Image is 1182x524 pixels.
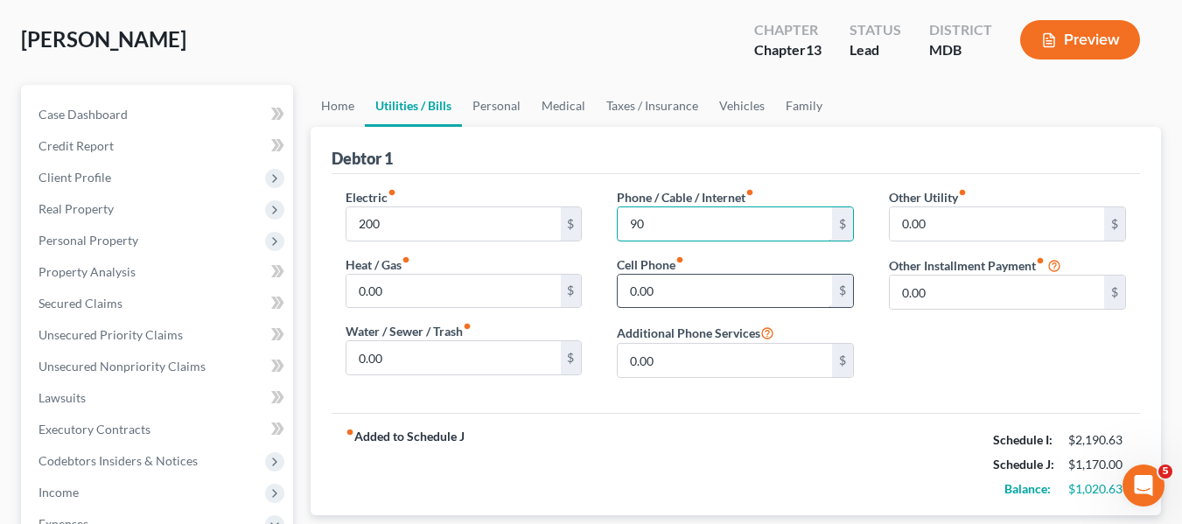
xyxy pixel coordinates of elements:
[890,207,1104,241] input: --
[745,188,754,197] i: fiber_manual_record
[24,256,293,288] a: Property Analysis
[1158,465,1172,479] span: 5
[850,20,901,40] div: Status
[1036,256,1045,265] i: fiber_manual_record
[596,85,709,127] a: Taxes / Insurance
[38,327,183,342] span: Unsecured Priority Claims
[1068,480,1126,498] div: $1,020.63
[462,85,531,127] a: Personal
[1068,456,1126,473] div: $1,170.00
[561,275,582,308] div: $
[38,138,114,153] span: Credit Report
[1068,431,1126,449] div: $2,190.63
[929,40,992,60] div: MDB
[889,256,1045,275] label: Other Installment Payment
[617,255,684,274] label: Cell Phone
[1104,276,1125,309] div: $
[346,322,472,340] label: Water / Sewer / Trash
[1123,465,1165,507] iframe: Intercom live chat
[850,40,901,60] div: Lead
[561,341,582,374] div: $
[38,359,206,374] span: Unsecured Nonpriority Claims
[832,207,853,241] div: $
[38,107,128,122] span: Case Dashboard
[958,188,967,197] i: fiber_manual_record
[993,457,1054,472] strong: Schedule J:
[929,20,992,40] div: District
[24,99,293,130] a: Case Dashboard
[1004,481,1051,496] strong: Balance:
[38,264,136,279] span: Property Analysis
[402,255,410,264] i: fiber_manual_record
[617,322,774,343] label: Additional Phone Services
[561,207,582,241] div: $
[806,41,822,58] span: 13
[675,255,684,264] i: fiber_manual_record
[24,319,293,351] a: Unsecured Priority Claims
[832,275,853,308] div: $
[1104,207,1125,241] div: $
[889,188,967,206] label: Other Utility
[618,207,832,241] input: --
[38,453,198,468] span: Codebtors Insiders & Notices
[618,344,832,377] input: --
[346,255,410,274] label: Heat / Gas
[24,288,293,319] a: Secured Claims
[775,85,833,127] a: Family
[38,296,122,311] span: Secured Claims
[346,207,561,241] input: --
[993,432,1053,447] strong: Schedule I:
[24,414,293,445] a: Executory Contracts
[346,275,561,308] input: --
[38,390,86,405] span: Lawsuits
[754,20,822,40] div: Chapter
[365,85,462,127] a: Utilities / Bills
[754,40,822,60] div: Chapter
[832,344,853,377] div: $
[346,428,354,437] i: fiber_manual_record
[38,201,114,216] span: Real Property
[618,275,832,308] input: --
[38,422,150,437] span: Executory Contracts
[388,188,396,197] i: fiber_manual_record
[346,341,561,374] input: --
[709,85,775,127] a: Vehicles
[346,188,396,206] label: Electric
[531,85,596,127] a: Medical
[21,26,186,52] span: [PERSON_NAME]
[890,276,1104,309] input: --
[617,188,754,206] label: Phone / Cable / Internet
[311,85,365,127] a: Home
[24,351,293,382] a: Unsecured Nonpriority Claims
[332,148,393,169] div: Debtor 1
[24,130,293,162] a: Credit Report
[1020,20,1140,59] button: Preview
[346,428,465,501] strong: Added to Schedule J
[463,322,472,331] i: fiber_manual_record
[38,485,79,500] span: Income
[38,170,111,185] span: Client Profile
[38,233,138,248] span: Personal Property
[24,382,293,414] a: Lawsuits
